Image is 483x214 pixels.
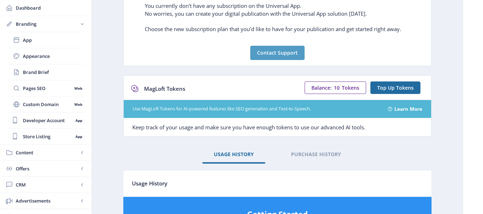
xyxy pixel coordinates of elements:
[7,48,84,64] a: Appearance
[73,133,84,140] nb-badge: App
[7,96,84,112] a: Custom DomainWeb
[370,81,420,94] button: Top Up Tokens
[144,83,185,94] div: MagLoft Tokens
[23,85,72,92] span: Pages SEO
[72,101,84,108] nb-badge: Web
[291,151,341,157] span: PURCHASE HISTORY
[305,81,366,94] button: Balance:10Tokens
[133,2,423,9] p: You currently don’t have any subscription on the Universal App.
[7,80,84,96] a: Pages SEOWeb
[23,117,73,124] span: Developer Account
[16,181,79,188] span: CRM
[16,149,79,156] span: Content
[132,180,167,187] span: Usage History
[311,85,332,91] span: Balance:
[394,105,422,113] a: Learn More
[202,146,265,163] a: USAGE HISTORY
[23,36,84,44] span: App
[72,85,84,92] nb-badge: Web
[23,53,84,60] span: Appearance
[250,46,305,60] button: Contact Support
[133,106,380,113] div: Use MagLoft Tokens for AI-powered features like SEO generation and Text-to-Speech.
[23,69,84,76] span: Brand Brief
[7,32,84,48] a: App
[16,20,79,28] span: Branding
[133,25,423,33] p: Choose the new subscription plan that you’d like to have for your publication and get started rig...
[377,85,414,91] span: Top Up Tokens
[7,113,84,128] a: Developer AccountApp
[214,151,254,157] span: USAGE HISTORY
[133,10,423,17] p: No worries, you can create your digital publication with the Universal App solution [DATE].
[342,84,359,91] span: Tokens
[7,64,84,80] a: Brand Brief
[124,118,431,136] div: Keep track of your usage and make sure you have enough tokens to use our advanced AI tools.
[280,146,353,163] a: PURCHASE HISTORY
[16,165,79,172] span: Offers
[7,129,84,144] a: Store ListingApp
[23,101,72,108] span: Custom Domain
[16,4,86,11] span: Dashboard
[23,133,73,140] span: Store Listing
[16,197,79,204] span: Advertisements
[73,117,84,124] nb-badge: App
